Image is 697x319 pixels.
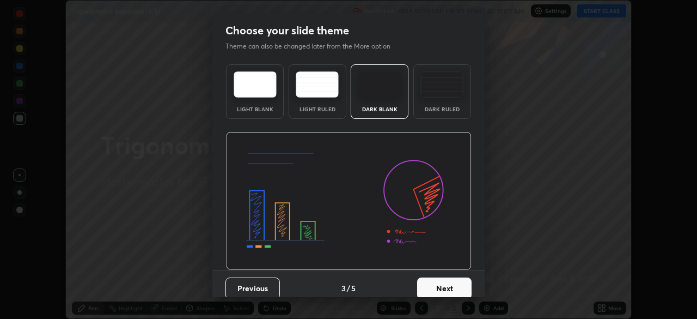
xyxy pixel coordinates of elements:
div: Dark Blank [358,106,401,112]
img: darkTheme.f0cc69e5.svg [358,71,401,98]
img: darkRuledTheme.de295e13.svg [420,71,463,98]
p: Theme can also be changed later from the More option [225,41,402,51]
div: Dark Ruled [420,106,464,112]
div: Light Ruled [296,106,339,112]
img: darkThemeBanner.d06ce4a2.svg [226,132,472,270]
h2: Choose your slide theme [225,23,349,38]
button: Previous [225,278,280,299]
div: Light Blank [233,106,277,112]
img: lightTheme.e5ed3b09.svg [234,71,277,98]
button: Next [417,278,472,299]
h4: 3 [341,282,346,294]
h4: 5 [351,282,356,294]
img: lightRuledTheme.5fabf969.svg [296,71,339,98]
h4: / [347,282,350,294]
